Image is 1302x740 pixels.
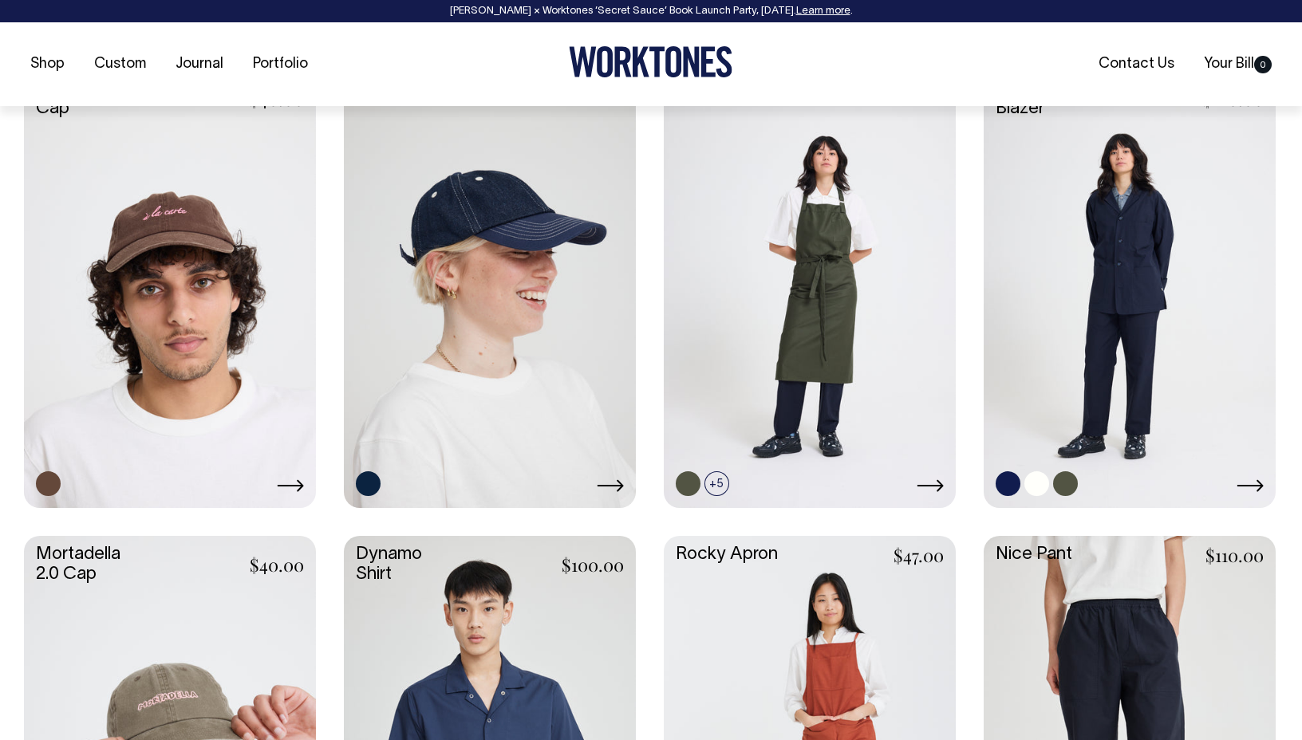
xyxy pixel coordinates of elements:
[796,6,850,16] a: Learn more
[247,51,314,77] a: Portfolio
[1197,51,1278,77] a: Your Bill0
[16,6,1286,17] div: [PERSON_NAME] × Worktones ‘Secret Sauce’ Book Launch Party, [DATE]. .
[88,51,152,77] a: Custom
[1092,51,1181,77] a: Contact Us
[704,471,729,496] span: +5
[24,51,71,77] a: Shop
[169,51,230,77] a: Journal
[1254,56,1272,73] span: 0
